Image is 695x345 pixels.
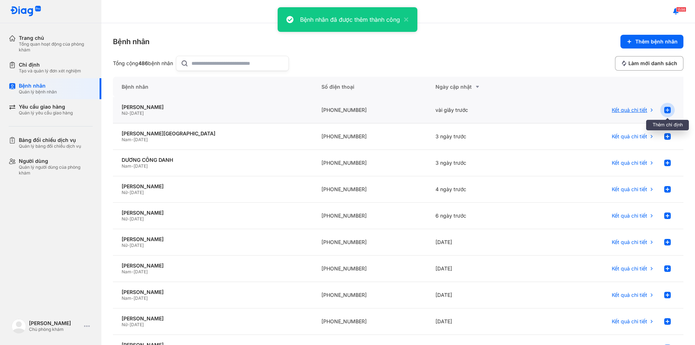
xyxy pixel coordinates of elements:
span: Nữ [122,216,127,222]
span: Nam [122,295,131,301]
span: 486 [138,60,148,66]
div: [PHONE_NUMBER] [313,150,427,176]
span: [DATE] [130,243,144,248]
div: Tổng quan hoạt động của phòng khám [19,41,93,53]
span: - [127,243,130,248]
div: [PHONE_NUMBER] [313,123,427,150]
span: - [131,163,134,169]
span: Nam [122,137,131,142]
span: Nữ [122,322,127,327]
span: Nam [122,269,131,274]
div: Quản lý bệnh nhân [19,89,57,95]
div: [PHONE_NUMBER] [313,308,427,335]
div: Yêu cầu giao hàng [19,104,73,110]
button: Làm mới danh sách [615,56,683,71]
div: 3 ngày trước [427,150,541,176]
span: Nữ [122,110,127,116]
span: [DATE] [130,190,144,195]
span: [DATE] [134,295,148,301]
span: Kết quả chi tiết [612,186,647,193]
div: Quản lý bảng đối chiếu dịch vụ [19,143,81,149]
div: 6 ngày trước [427,203,541,229]
div: Người dùng [19,158,93,164]
span: [DATE] [130,322,144,327]
div: [DATE] [427,282,541,308]
img: logo [10,6,41,17]
div: Quản lý yêu cầu giao hàng [19,110,73,116]
span: - [131,269,134,274]
span: - [127,190,130,195]
div: [PHONE_NUMBER] [313,229,427,256]
button: close [400,15,409,24]
div: [PERSON_NAME] [122,183,304,190]
span: Nữ [122,190,127,195]
div: Bệnh nhân đã được thêm thành công [300,15,400,24]
div: [PHONE_NUMBER] [313,176,427,203]
span: Kết quả chi tiết [612,292,647,298]
div: [PERSON_NAME][GEOGRAPHIC_DATA] [122,130,304,137]
div: [PERSON_NAME] [122,104,304,110]
span: - [131,295,134,301]
div: [DATE] [427,256,541,282]
span: - [127,322,130,327]
div: [PERSON_NAME] [122,262,304,269]
div: Trang chủ [19,35,93,41]
div: Bệnh nhân [113,77,313,97]
span: [DATE] [134,163,148,169]
div: [PERSON_NAME] [122,289,304,295]
div: Chỉ định [19,62,81,68]
span: Nữ [122,243,127,248]
div: 4 ngày trước [427,176,541,203]
div: Quản lý người dùng của phòng khám [19,164,93,176]
span: Kết quả chi tiết [612,239,647,245]
span: Kết quả chi tiết [612,133,647,140]
span: [DATE] [134,269,148,274]
div: [PERSON_NAME] [29,320,81,327]
span: [DATE] [130,110,144,116]
span: Kết quả chi tiết [612,265,647,272]
div: Bệnh nhân [19,83,57,89]
div: [PERSON_NAME] [122,236,304,243]
div: Tạo và quản lý đơn xét nghiệm [19,68,81,74]
div: Bệnh nhân [113,37,149,47]
button: Thêm bệnh nhân [620,35,683,49]
span: 1598 [676,7,686,12]
div: [PHONE_NUMBER] [313,203,427,229]
span: - [131,137,134,142]
div: [PERSON_NAME] [122,210,304,216]
div: [PHONE_NUMBER] [313,282,427,308]
div: Tổng cộng bệnh nhân [113,60,173,67]
div: 3 ngày trước [427,123,541,150]
div: [PERSON_NAME] [122,315,304,322]
div: [DATE] [427,308,541,335]
span: Làm mới danh sách [628,60,677,67]
span: Nam [122,163,131,169]
div: Chủ phòng khám [29,327,81,332]
span: - [127,110,130,116]
div: [PHONE_NUMBER] [313,256,427,282]
div: [PHONE_NUMBER] [313,97,427,123]
img: logo [12,319,26,333]
div: Số điện thoại [313,77,427,97]
span: Thêm bệnh nhân [635,38,678,45]
span: Kết quả chi tiết [612,318,647,325]
div: DƯƠNG CÔNG DANH [122,157,304,163]
div: Bảng đối chiếu dịch vụ [19,137,81,143]
div: vài giây trước [427,97,541,123]
div: [DATE] [427,229,541,256]
span: [DATE] [134,137,148,142]
span: Kết quả chi tiết [612,213,647,219]
span: Kết quả chi tiết [612,160,647,166]
span: - [127,216,130,222]
span: Kết quả chi tiết [612,107,647,113]
span: [DATE] [130,216,144,222]
div: Ngày cập nhật [435,83,532,91]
